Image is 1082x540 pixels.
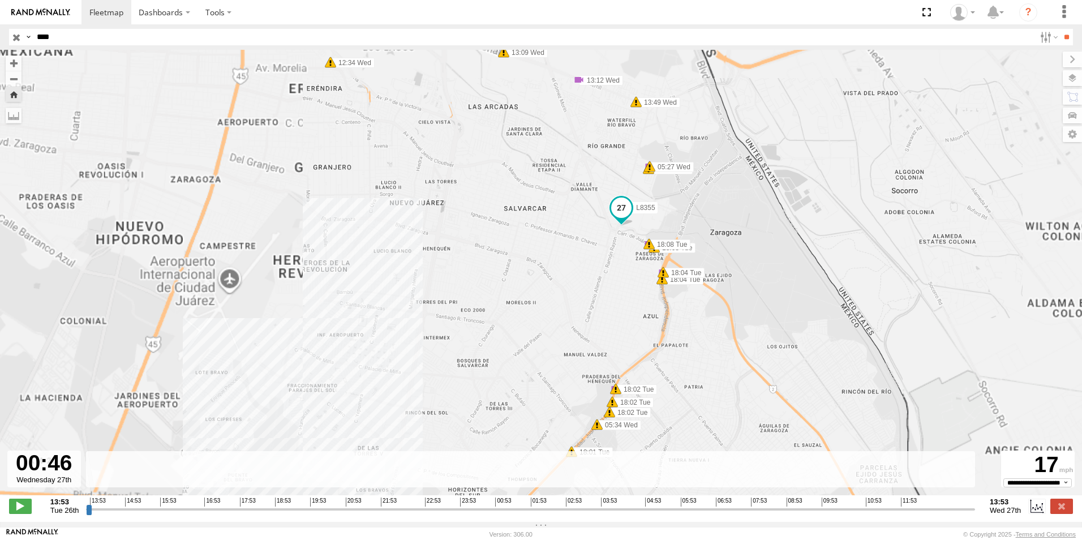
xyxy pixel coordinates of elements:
label: 05:27 Wed [650,162,694,172]
span: 23:53 [460,498,476,507]
label: 13:09 Wed [504,48,548,58]
label: Measure [6,108,22,123]
label: Close [1050,499,1073,513]
span: 17:53 [240,498,256,507]
span: 08:53 [787,498,802,507]
span: 14:53 [125,498,141,507]
span: 07:53 [751,498,767,507]
img: rand-logo.svg [11,8,70,16]
span: 00:53 [495,498,511,507]
span: 09:53 [822,498,838,507]
span: 22:53 [425,498,441,507]
label: Play/Stop [9,499,32,513]
label: 18:02 Tue [609,408,651,418]
label: 13:12 Wed [579,75,623,85]
span: 01:53 [531,498,547,507]
a: Terms and Conditions [1016,531,1076,538]
span: 06:53 [716,498,732,507]
span: 20:53 [346,498,362,507]
span: 18:53 [275,498,291,507]
div: 17 [1003,452,1073,478]
i: ? [1019,3,1037,22]
button: Zoom Home [6,87,22,102]
div: rob jurad [946,4,979,21]
strong: 13:53 [50,498,79,506]
span: 19:53 [310,498,326,507]
strong: 13:53 [990,498,1021,506]
label: 18:01 Tue [572,447,613,457]
span: 21:53 [381,498,397,507]
span: 11:53 [901,498,917,507]
div: © Copyright 2025 - [963,531,1076,538]
span: 16:53 [204,498,220,507]
span: 03:53 [601,498,617,507]
span: Tue 26th Aug 2025 [50,506,79,515]
a: Visit our Website [6,529,58,540]
button: Zoom out [6,71,22,87]
span: Wed 27th Aug 2025 [990,506,1021,515]
span: 02:53 [566,498,582,507]
label: 18:04 Tue [662,275,703,285]
label: 12:34 Wed [330,58,375,68]
span: 10:53 [866,498,882,507]
span: 13:53 [90,498,106,507]
span: 15:53 [160,498,176,507]
span: L8355 [636,204,655,212]
label: 18:04 Tue [663,268,705,278]
button: Zoom in [6,55,22,71]
span: 05:53 [681,498,697,507]
label: 18:02 Tue [616,384,657,395]
label: Map Settings [1063,126,1082,142]
label: 13:49 Wed [636,97,680,108]
label: 18:02 Tue [612,397,654,408]
span: 04:53 [645,498,661,507]
label: Search Filter Options [1036,29,1060,45]
label: 05:34 Wed [597,420,641,430]
label: Search Query [24,29,33,45]
label: 18:08 Tue [649,239,690,250]
div: Version: 306.00 [490,531,533,538]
